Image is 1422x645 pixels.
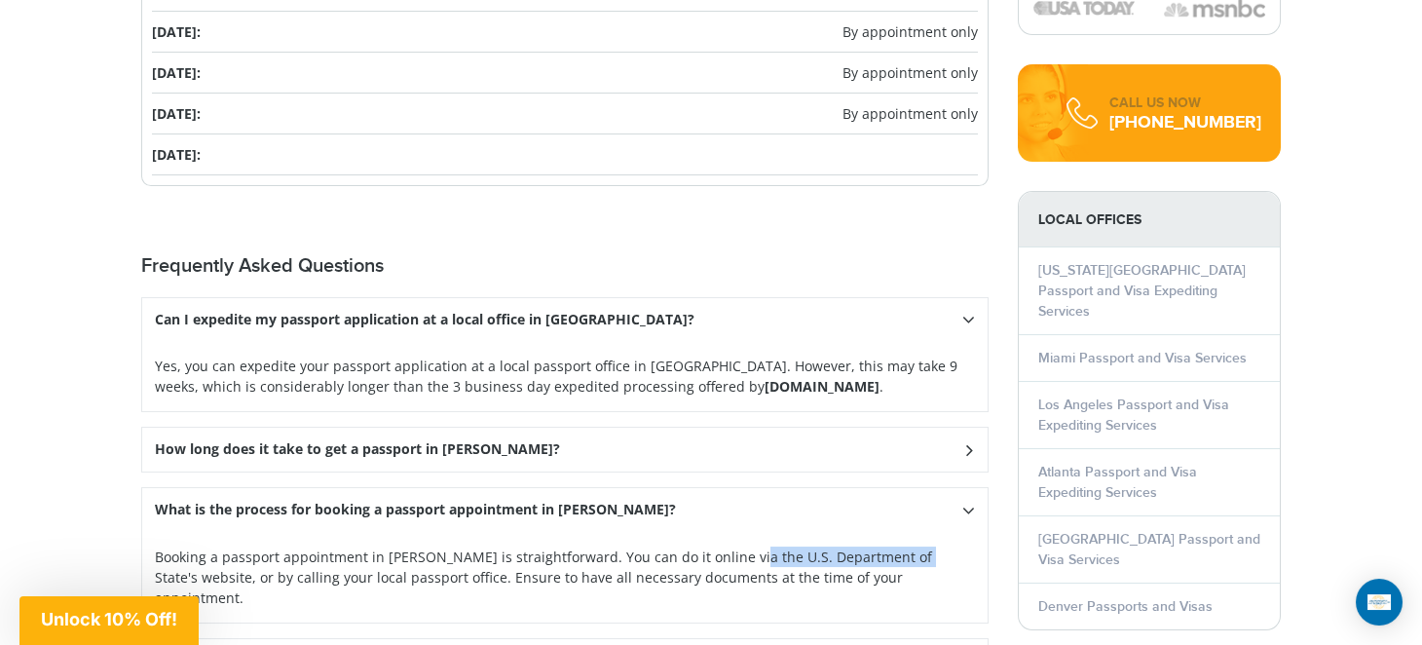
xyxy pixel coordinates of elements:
[1109,113,1261,133] div: [PHONE_NUMBER]
[1038,598,1213,615] a: Denver Passports and Visas
[1038,531,1260,568] a: [GEOGRAPHIC_DATA] Passport and Visa Services
[1038,262,1246,320] a: [US_STATE][GEOGRAPHIC_DATA] Passport and Visa Expediting Services
[1356,579,1403,626] div: Open Intercom Messenger
[1038,350,1247,366] a: Miami Passport and Visa Services
[1109,94,1261,113] div: CALL US NOW
[1038,464,1197,501] a: Atlanta Passport and Visa Expediting Services
[842,103,978,124] span: By appointment only
[19,596,199,645] div: Unlock 10% Off!
[842,21,978,42] span: By appointment only
[765,377,879,396] strong: [DOMAIN_NAME]
[155,356,975,397] p: Yes, you can expedite your passport application at a local passport office in [GEOGRAPHIC_DATA]. ...
[152,94,978,134] li: [DATE]:
[155,547,975,608] p: Booking a passport appointment in [PERSON_NAME] is straightforward. You can do it online via the ...
[155,502,676,518] h3: What is the process for booking a passport appointment in [PERSON_NAME]?
[41,609,177,629] span: Unlock 10% Off!
[1038,397,1229,434] a: Los Angeles Passport and Visa Expediting Services
[141,254,989,278] h2: Frequently Asked Questions
[155,441,560,458] h3: How long does it take to get a passport in [PERSON_NAME]?
[1019,192,1280,247] strong: LOCAL OFFICES
[152,53,978,94] li: [DATE]:
[152,12,978,53] li: [DATE]:
[152,134,978,175] li: [DATE]:
[1033,1,1135,15] img: image description
[842,62,978,83] span: By appointment only
[155,312,694,328] h3: Can I expedite my passport application at a local office in [GEOGRAPHIC_DATA]?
